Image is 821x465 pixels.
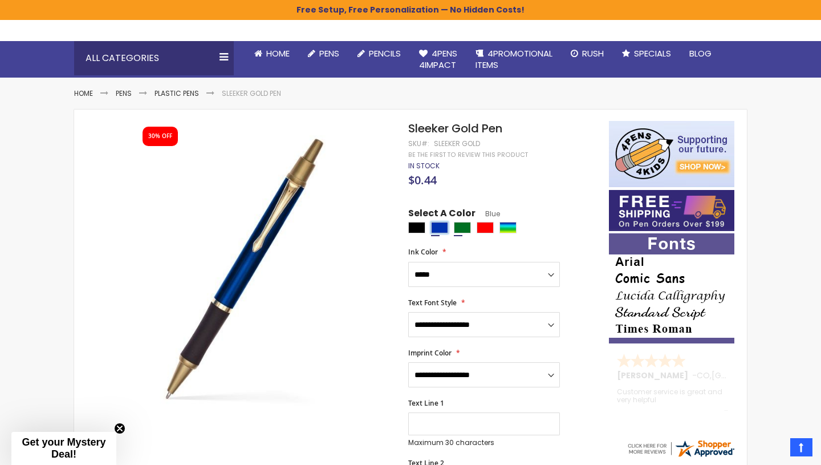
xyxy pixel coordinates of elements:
[408,348,452,358] span: Imprint Color
[408,151,528,159] a: Be the first to review this product
[408,139,429,148] strong: SKU
[634,47,671,59] span: Specials
[712,370,795,381] span: [GEOGRAPHIC_DATA]
[477,222,494,233] div: Red
[11,432,116,465] div: Get your Mystery Deal!Close teaser
[245,41,299,66] a: Home
[408,298,457,308] span: Text Font Style
[609,233,734,343] img: font-personalization-examples
[408,161,440,171] div: Availability
[617,388,727,413] div: Customer service is great and very helpful
[74,88,93,98] a: Home
[408,398,444,408] span: Text Line 1
[22,436,105,460] span: Get your Mystery Deal!
[319,47,339,59] span: Pens
[408,161,440,171] span: In stock
[408,207,475,223] span: Select A Color
[148,132,172,140] div: 30% OFF
[454,222,471,233] div: Green
[408,222,425,233] div: Black
[499,222,517,233] div: Assorted
[689,47,712,59] span: Blog
[475,47,552,71] span: 4PROMOTIONAL ITEMS
[626,451,735,461] a: 4pens.com certificate URL
[408,438,560,447] p: Maximum 30 characters
[562,41,613,66] a: Rush
[222,89,281,98] li: Sleeker Gold Pen
[419,47,457,71] span: 4Pens 4impact
[299,41,348,66] a: Pens
[692,370,795,381] span: - ,
[369,47,401,59] span: Pencils
[609,190,734,231] img: Free shipping on orders over $199
[408,120,502,136] span: Sleeker Gold Pen
[697,370,710,381] span: CO
[626,438,735,459] img: 4pens.com widget logo
[431,222,448,233] div: Blue
[617,370,692,381] span: [PERSON_NAME]
[609,121,734,187] img: 4pens 4 kids
[74,41,234,75] div: All Categories
[410,41,466,78] a: 4Pens4impact
[466,41,562,78] a: 4PROMOTIONALITEMS
[408,247,438,257] span: Ink Color
[582,47,604,59] span: Rush
[408,172,437,188] span: $0.44
[348,41,410,66] a: Pencils
[790,438,812,456] a: Top
[475,209,500,219] span: Blue
[266,47,290,59] span: Home
[613,41,680,66] a: Specials
[97,120,393,416] img: 5213-blue_1.jpeg
[155,88,199,98] a: Plastic Pens
[114,423,125,434] button: Close teaser
[434,139,480,148] div: Sleeker Gold
[116,88,132,98] a: Pens
[680,41,721,66] a: Blog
